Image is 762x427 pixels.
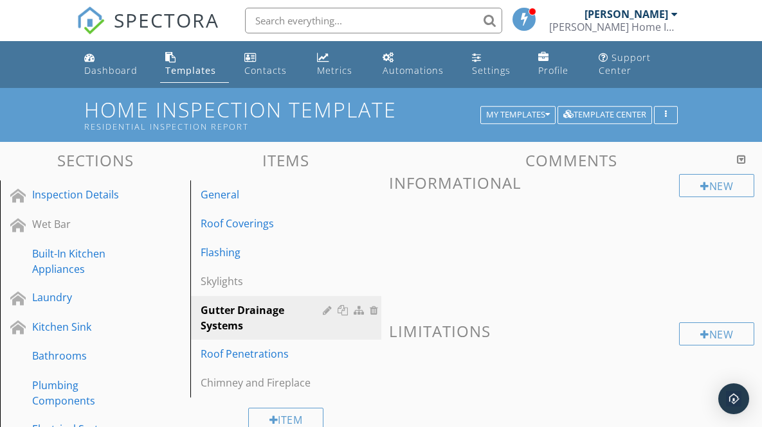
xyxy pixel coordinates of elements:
div: Built-In Kitchen Appliances [32,246,129,277]
h3: Informational [389,174,755,191]
h3: Comments [389,152,755,169]
a: Support Center [594,46,684,83]
div: Laundry [32,290,129,305]
div: Roof Penetrations [201,346,326,362]
div: Marion Hodges Home Inspection Services [549,21,678,33]
button: Template Center [558,106,652,124]
div: Flashing [201,245,326,260]
div: [PERSON_NAME] [585,8,668,21]
a: Template Center [558,108,652,119]
a: Metrics [312,46,368,83]
div: Settings [472,64,511,76]
div: Dashboard [84,64,138,76]
div: Plumbing Components [32,378,129,408]
a: Settings [467,46,523,83]
div: Chimney and Fireplace [201,375,326,390]
div: My Templates [486,110,550,119]
div: Profile [538,64,568,76]
div: Contacts [244,64,287,76]
div: Support Center [599,51,651,76]
div: Templates [165,64,216,76]
div: Gutter Drainage Systems [201,302,326,333]
a: Company Profile [533,46,583,83]
h3: Limitations [389,322,755,340]
div: Template Center [563,110,646,119]
div: Residential Inspection Report [84,121,484,132]
a: Templates [160,46,229,83]
div: Roof Coverings [201,216,326,231]
div: New [679,174,754,197]
div: Bathrooms [32,348,129,363]
div: Kitchen Sink [32,319,129,335]
div: Metrics [317,64,352,76]
div: New [679,322,754,345]
div: Wet Bar [32,216,129,232]
div: Skylights [201,274,326,289]
div: Open Intercom Messenger [718,383,749,414]
a: SPECTORA [77,17,219,44]
input: Search everything... [245,8,502,33]
a: Contacts [239,46,302,83]
a: Automations (Basic) [377,46,456,83]
div: Inspection Details [32,187,129,202]
span: SPECTORA [114,6,219,33]
button: My Templates [480,106,556,124]
div: Automations [383,64,444,76]
a: Dashboard [79,46,150,83]
h1: Home Inspection Template [84,98,677,131]
div: General [201,187,326,202]
img: The Best Home Inspection Software - Spectora [77,6,105,35]
h3: Items [190,152,381,169]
